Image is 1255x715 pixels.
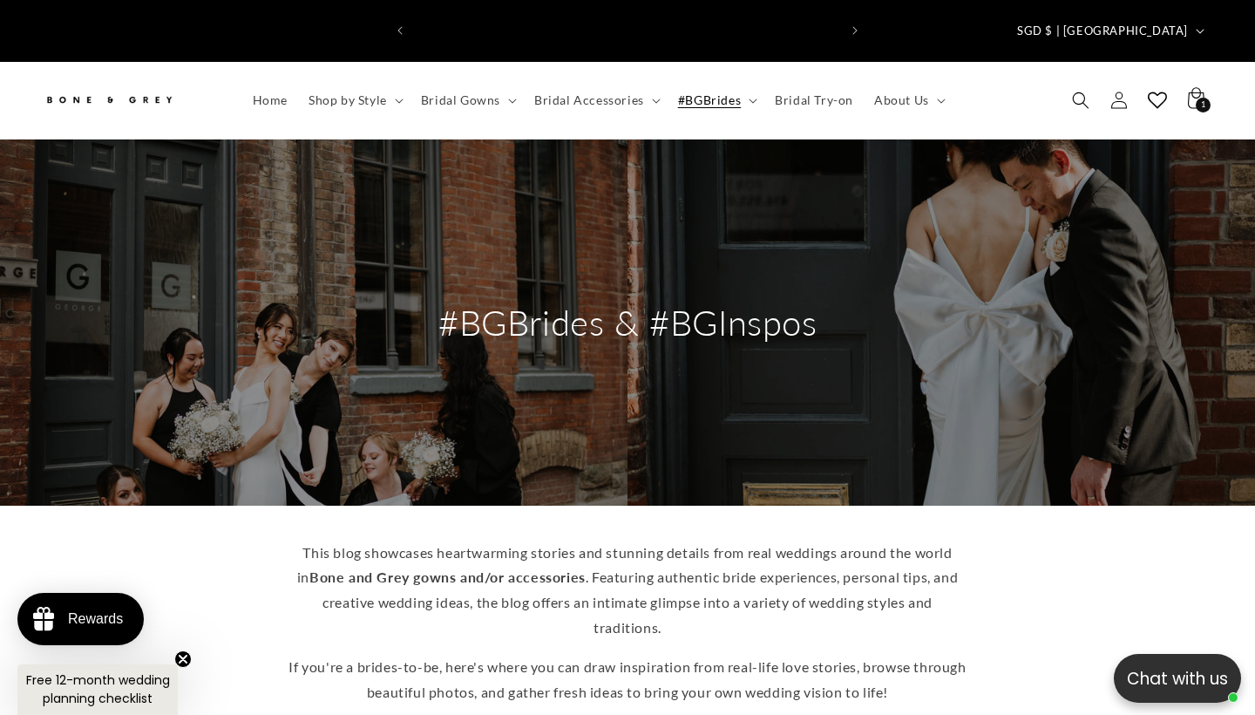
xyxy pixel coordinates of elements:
button: Next announcement [836,14,874,47]
a: Home [242,82,298,119]
a: Bridal Try-on [764,82,864,119]
summary: Shop by Style [298,82,410,119]
a: Bone and Grey Bridal [37,79,225,121]
h2: #BGBrides & #BGInspos [438,300,817,345]
summary: Bridal Gowns [410,82,524,119]
summary: About Us [864,82,953,119]
span: Free 12-month wedding planning checklist [26,671,170,707]
button: Close teaser [174,650,192,668]
p: Chat with us [1114,666,1241,691]
button: Previous announcement [381,14,419,47]
p: If you're a brides-to-be, here's where you can draw inspiration from real-life love stories, brow... [288,655,967,705]
span: Bridal Gowns [421,92,500,108]
span: #BGBrides [678,92,741,108]
button: Open chatbox [1114,654,1241,703]
summary: #BGBrides [668,82,764,119]
p: This blog showcases heartwarming stories and stunning details from real weddings around the world... [288,541,967,641]
span: Home [253,92,288,108]
div: Rewards [68,611,123,627]
summary: Search [1062,81,1100,119]
div: Free 12-month wedding planning checklistClose teaser [17,664,178,715]
img: Bone and Grey Bridal [44,85,174,114]
strong: Bone and Grey gowns and/or accessories [309,569,586,585]
span: Bridal Try-on [775,92,853,108]
summary: Bridal Accessories [524,82,668,119]
span: 1 [1201,98,1206,112]
span: About Us [874,92,929,108]
span: SGD $ | [GEOGRAPHIC_DATA] [1017,23,1188,40]
button: SGD $ | [GEOGRAPHIC_DATA] [1007,14,1211,47]
span: Shop by Style [309,92,387,108]
span: Bridal Accessories [534,92,644,108]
